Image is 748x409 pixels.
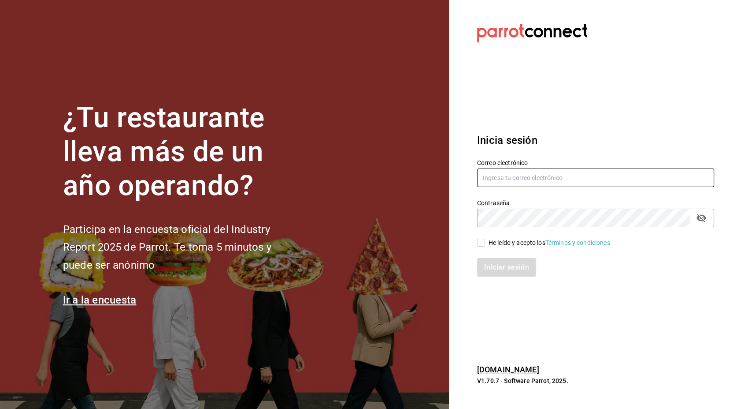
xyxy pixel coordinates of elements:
[694,210,709,225] button: Campo de contraseña
[477,169,714,187] input: Ingresa tu correo electrónico
[477,365,539,374] a: [DOMAIN_NAME]
[63,221,301,274] h2: Participa en la encuesta oficial del Industry Report 2025 de Parrot. Te toma 5 minutos y puede se...
[477,200,714,206] label: Contraseña
[477,376,714,385] p: V1.70.7 - Software Parrot, 2025.
[63,294,137,306] a: Ir a la encuesta
[489,238,612,248] div: He leído y acepto los
[63,101,301,203] h1: ¿Tu restaurante lleva más de un año operando?
[477,132,714,148] h3: Inicia sesión
[477,160,714,166] label: Correo electrónico
[545,239,612,246] a: Términos y condiciones.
